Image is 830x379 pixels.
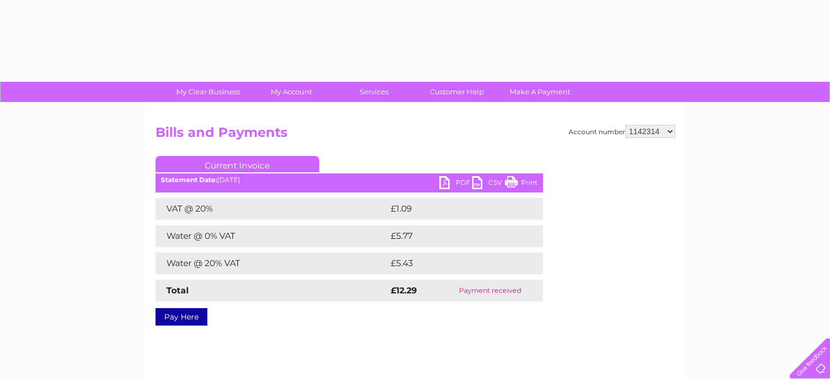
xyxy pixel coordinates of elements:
a: Services [329,82,419,102]
a: Current Invoice [156,156,319,172]
strong: £12.29 [391,285,417,296]
div: Account number [569,125,675,138]
td: £5.43 [388,252,517,274]
h2: Bills and Payments [156,125,675,146]
td: Water @ 20% VAT [156,252,388,274]
a: PDF [439,176,472,192]
td: £5.77 [388,225,517,247]
a: Print [505,176,538,192]
td: Payment received [437,280,543,302]
strong: Total [166,285,189,296]
td: £1.09 [388,198,517,220]
a: My Clear Business [163,82,253,102]
td: VAT @ 20% [156,198,388,220]
a: Pay Here [156,308,207,326]
td: Water @ 0% VAT [156,225,388,247]
a: Customer Help [412,82,502,102]
a: My Account [246,82,336,102]
div: [DATE] [156,176,543,184]
a: Make A Payment [495,82,585,102]
a: CSV [472,176,505,192]
b: Statement Date: [161,176,217,184]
